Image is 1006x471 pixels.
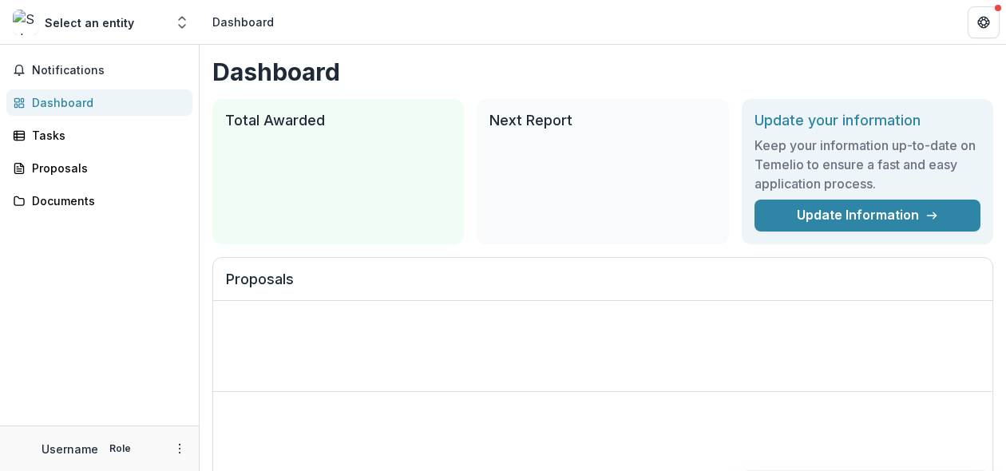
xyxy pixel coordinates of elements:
[226,271,980,301] h2: Proposals
[32,127,180,144] div: Tasks
[754,200,980,232] a: Update Information
[32,192,180,209] div: Documents
[6,57,192,83] button: Notifications
[212,57,993,86] h1: Dashboard
[42,441,98,457] p: Username
[754,112,980,129] h2: Update your information
[225,112,451,129] h2: Total Awarded
[32,160,180,176] div: Proposals
[171,6,193,38] button: Open entity switcher
[6,188,192,214] a: Documents
[212,14,274,30] div: Dashboard
[206,10,280,34] nav: breadcrumb
[968,6,1000,38] button: Get Help
[489,112,715,129] h2: Next Report
[32,94,180,111] div: Dashboard
[32,64,186,77] span: Notifications
[6,122,192,148] a: Tasks
[13,10,38,35] img: Select an entity
[6,89,192,116] a: Dashboard
[45,14,134,31] div: Select an entity
[105,441,136,456] p: Role
[170,439,189,458] button: More
[754,136,980,193] h3: Keep your information up-to-date on Temelio to ensure a fast and easy application process.
[6,155,192,181] a: Proposals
